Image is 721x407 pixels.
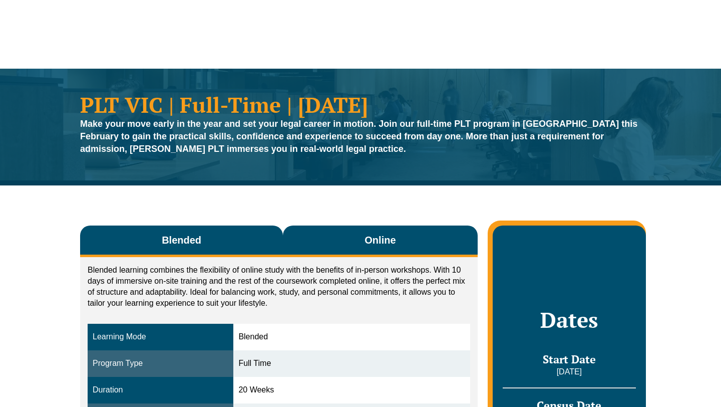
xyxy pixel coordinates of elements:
[162,233,201,247] span: Blended
[503,366,636,377] p: [DATE]
[238,358,465,369] div: Full Time
[93,384,228,396] div: Duration
[238,331,465,343] div: Blended
[503,307,636,332] h2: Dates
[93,331,228,343] div: Learning Mode
[80,94,641,115] h1: PLT VIC | Full-Time | [DATE]
[365,233,396,247] span: Online
[88,265,470,309] p: Blended learning combines the flexibility of online study with the benefits of in-person workshop...
[80,119,637,154] strong: Make your move early in the year and set your legal career in motion. Join our full-time PLT prog...
[93,358,228,369] div: Program Type
[238,384,465,396] div: 20 Weeks
[543,352,596,366] span: Start Date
